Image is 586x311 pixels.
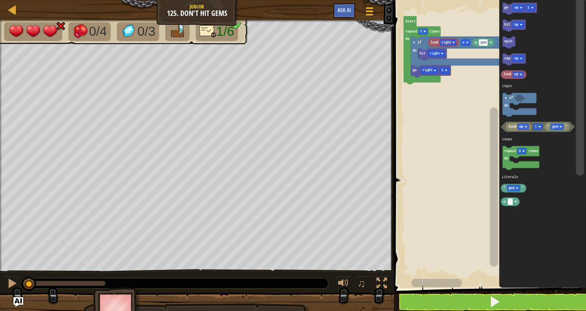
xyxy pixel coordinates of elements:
text: gem [509,187,515,191]
text: 1 [527,6,529,10]
li: Your hero must survive. [4,22,62,41]
button: Ctrl + P: Pause [4,276,20,293]
text: hit [420,52,426,56]
text: repeat [405,30,418,34]
text: Literals [502,176,518,180]
text: Loops [502,137,512,141]
span: ♫ [357,277,365,289]
text: = [535,125,537,129]
text: times [528,149,538,153]
text: if [509,96,513,100]
span: 0/4 [89,24,107,39]
text: 1 [441,68,443,72]
text: Start [405,20,415,24]
text: hit [504,23,510,27]
text: do [412,49,416,53]
text: up [514,73,518,77]
text: repeat [504,149,516,153]
text: Logic [502,85,512,89]
button: Adjust volume [335,276,352,293]
text: spin [504,40,512,44]
text: do [504,104,508,108]
text: " [503,187,505,191]
button: Ask AI [13,297,23,307]
text: do [504,157,508,161]
text: 3 [519,149,521,153]
text: 7 [420,30,422,34]
text: " [547,125,549,129]
text: look [430,41,438,45]
text: go [504,6,508,10]
button: Ask AI [333,3,355,18]
li: Only 4 lines of code [196,22,238,41]
text: gem [552,125,558,129]
text: times [429,30,439,34]
text: do [405,37,409,41]
text: look [503,73,512,77]
text: gem [480,41,486,45]
text: up [514,57,518,61]
text: if [417,41,421,45]
text: zap [504,57,510,61]
button: Toggle fullscreen [374,276,390,293]
text: " [565,125,567,129]
span: Ask AI [337,6,351,14]
text: go [412,68,416,72]
text: up [514,6,518,10]
text: right [422,68,433,72]
text: ≠ [462,41,464,45]
li: Defeat the enemies. [68,22,111,41]
text: right [430,52,440,56]
li: Go to the raft. [165,22,190,41]
li: Collect the gems. [117,22,159,41]
button: Show game menu [359,3,380,22]
text: look [508,125,516,129]
span: 0/3 [137,24,155,39]
text: up [514,23,518,27]
button: ♫ [356,276,370,293]
text: up [519,125,523,129]
span: 1/6 [216,24,234,39]
text: right [441,41,451,45]
text: " [522,187,524,191]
